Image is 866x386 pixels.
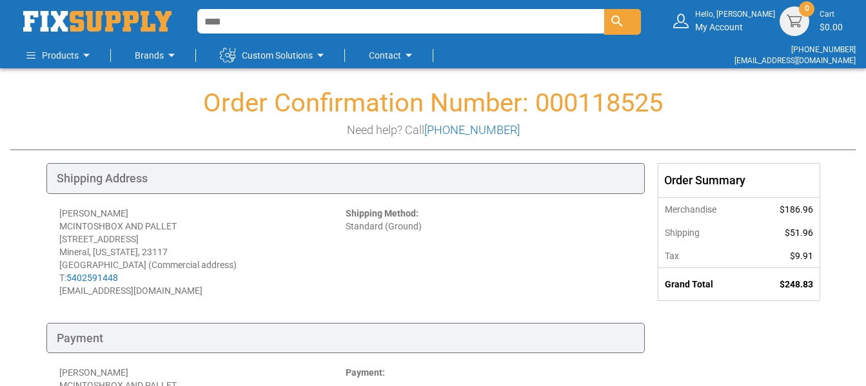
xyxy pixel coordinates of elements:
[820,22,843,32] span: $0.00
[695,9,775,20] small: Hello, [PERSON_NAME]
[658,197,752,221] th: Merchandise
[665,279,713,289] strong: Grand Total
[369,43,417,68] a: Contact
[23,11,172,32] img: Fix Industrial Supply
[346,367,385,378] strong: Payment:
[424,123,520,137] a: [PHONE_NUMBER]
[734,56,856,65] a: [EMAIL_ADDRESS][DOMAIN_NAME]
[10,89,856,117] h1: Order Confirmation Number: 000118525
[820,9,843,20] small: Cart
[658,244,752,268] th: Tax
[695,9,775,33] div: My Account
[790,251,813,261] span: $9.91
[135,43,179,68] a: Brands
[46,323,645,354] div: Payment
[10,124,856,137] h3: Need help? Call
[46,163,645,194] div: Shipping Address
[346,207,632,297] div: Standard (Ground)
[658,164,820,197] div: Order Summary
[66,273,118,283] a: 5402591448
[658,221,752,244] th: Shipping
[59,207,346,297] div: [PERSON_NAME] MCINTOSHBOX AND PALLET [STREET_ADDRESS] Mineral, [US_STATE], 23117 [GEOGRAPHIC_DATA...
[23,11,172,32] a: store logo
[26,43,94,68] a: Products
[805,3,809,14] span: 0
[791,45,856,54] a: [PHONE_NUMBER]
[780,279,813,289] span: $248.83
[780,204,813,215] span: $186.96
[346,208,418,218] strong: Shipping Method:
[785,227,813,238] span: $51.96
[220,43,328,68] a: Custom Solutions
